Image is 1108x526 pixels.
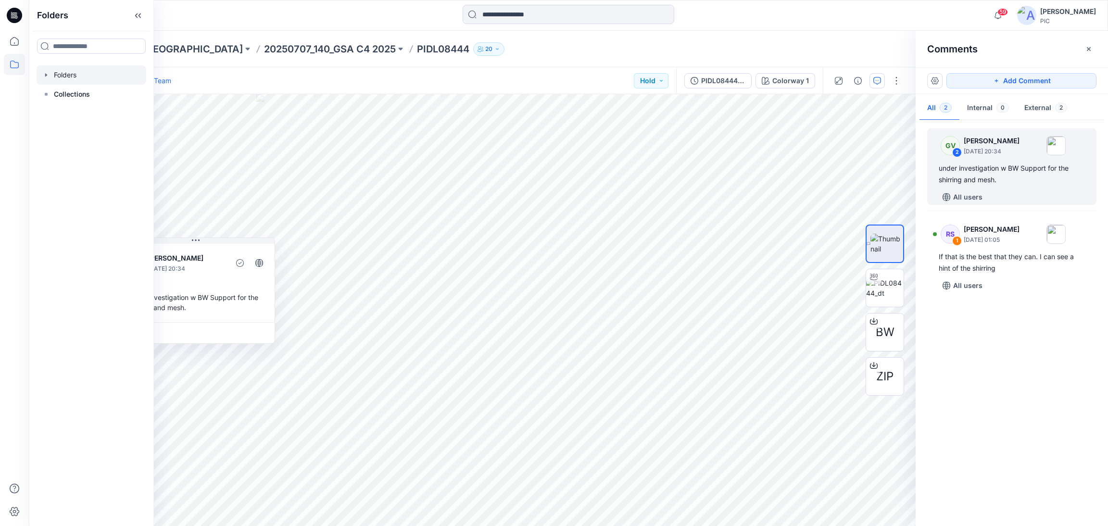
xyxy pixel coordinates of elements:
div: under investigation w BW Support for the shirring and mesh. [125,288,267,316]
img: PIDL08444_dt [866,278,904,298]
span: 0 [996,103,1009,113]
a: 20250707_140_GSA C4 2025 [264,42,396,56]
a: 140 Swim [GEOGRAPHIC_DATA] [96,42,243,56]
p: [PERSON_NAME] [148,252,226,264]
p: [PERSON_NAME] [964,135,1020,147]
img: Thumbnail [870,234,903,254]
span: 2 [940,103,952,113]
button: All [919,96,959,121]
p: All users [953,280,982,291]
p: 20 [485,44,492,54]
p: Collections [54,88,90,100]
div: under investigation w BW Support for the shirring and mesh. [939,163,1085,186]
div: 2 [952,148,962,157]
div: PIC [1040,17,1096,25]
button: All users [939,189,986,205]
button: PIDL08444_gsa [684,73,752,88]
div: Colorway 1 [772,75,809,86]
p: [PERSON_NAME] [964,224,1020,235]
span: 2 [1055,103,1067,113]
div: GV [941,136,960,155]
button: External [1017,96,1075,121]
p: PIDL08444 [417,42,469,56]
button: Add Comment [946,73,1096,88]
div: [PERSON_NAME] [1040,6,1096,17]
div: RS [941,225,960,244]
div: Reply [117,322,275,343]
div: If that is the best that they can. I can see a hint of the shirring [939,251,1085,274]
p: [DATE] 20:34 [964,147,1020,156]
button: Internal [959,96,1017,121]
div: PIDL08444_gsa [701,75,745,86]
button: 20 [473,42,504,56]
span: 59 [997,8,1008,16]
h2: Comments [927,43,978,55]
p: All users [953,191,982,203]
img: avatar [1017,6,1036,25]
button: All users [939,278,986,293]
button: Details [850,73,866,88]
button: Colorway 1 [755,73,815,88]
div: 1 [952,236,962,246]
p: [DATE] 01:05 [964,235,1020,245]
span: BW [876,324,894,341]
span: ZIP [876,368,894,385]
p: [DATE] 20:34 [148,264,226,274]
